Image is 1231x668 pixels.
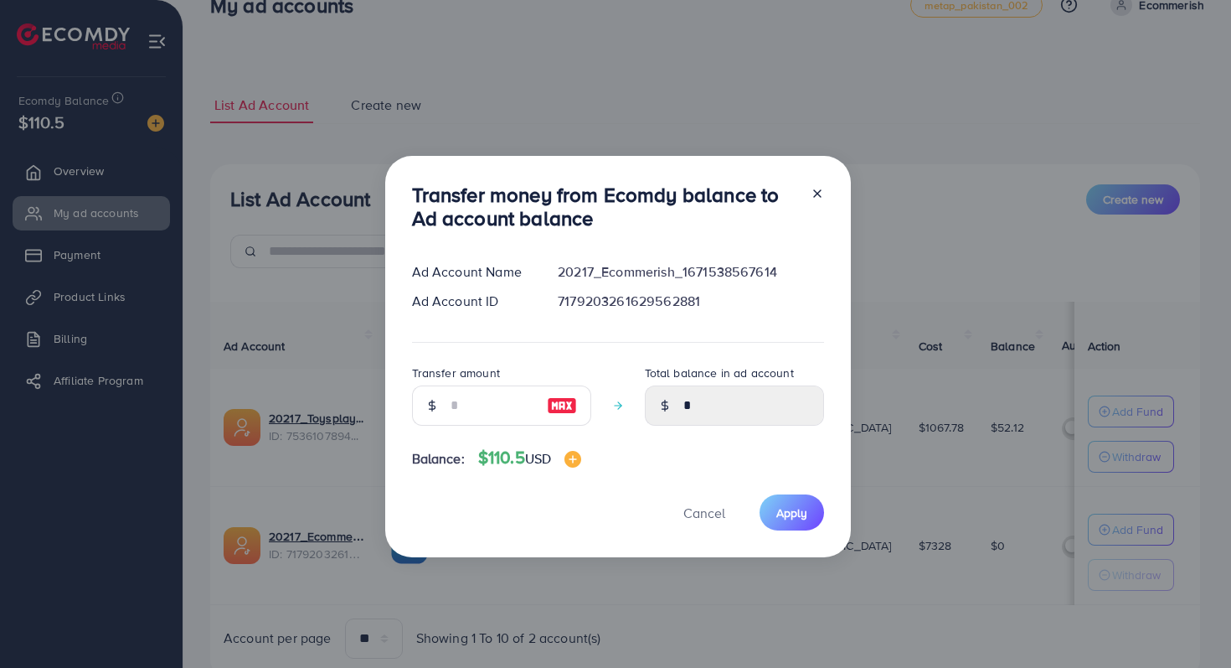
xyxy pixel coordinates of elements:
[776,505,807,521] span: Apply
[564,451,581,468] img: image
[412,365,500,381] label: Transfer amount
[1160,593,1218,655] iframe: Chat
[544,292,837,311] div: 7179203261629562881
[412,449,465,469] span: Balance:
[478,448,581,469] h4: $110.5
[412,183,797,231] h3: Transfer money from Ecomdy balance to Ad account balance
[399,292,545,311] div: Ad Account ID
[645,365,794,381] label: Total balance in ad account
[544,262,837,282] div: 20217_Ecommerish_1671538567614
[399,262,545,282] div: Ad Account Name
[683,504,725,522] span: Cancel
[547,396,577,416] img: image
[525,449,551,468] span: USD
[662,495,746,531] button: Cancel
[760,495,824,531] button: Apply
